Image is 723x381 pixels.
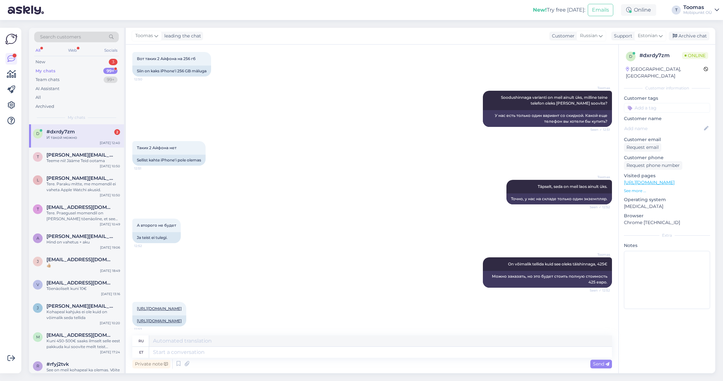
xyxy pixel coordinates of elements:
span: r [36,364,39,368]
div: [DATE] 10:49 [100,222,120,227]
input: Add name [624,125,703,132]
span: Search customers [40,34,81,40]
div: И такой можно [46,135,120,140]
span: Seen ✓ 12:52 [586,205,610,210]
div: Hind on vahetus + aku [46,239,120,245]
div: Archived [36,103,54,110]
div: leading the chat [162,33,201,39]
p: [MEDICAL_DATA] [624,203,710,210]
div: Socials [103,46,119,55]
span: А второго не будет [137,223,176,228]
span: a [36,236,39,241]
div: # dxrdy7zm [639,52,682,59]
div: Tõenäoliselt kuni 10€ [46,286,120,292]
span: Таких 2 Айфона нет [137,145,177,150]
div: Siin on kaks iPhone'i 256 GB mäluga [132,66,211,77]
span: madis.leppiko@gmail.com [46,332,114,338]
div: et [139,347,143,358]
div: [DATE] 19:06 [100,245,120,250]
a: ToomasMobipunkt OÜ [683,5,719,15]
div: 99+ [103,68,117,74]
span: #rfyj2tvk [46,361,69,367]
div: [DATE] 10:20 [100,321,120,325]
div: У нас есть только один вариант со скидкой. Какой еще телефон вы хотели бы купить? [483,110,612,127]
div: Teeme nii! Jääme Teid ootama [46,158,120,164]
b: New! [533,7,547,13]
span: laura.kreitzberg@gmail.com [46,175,114,181]
span: vahurveskioja@gmail.com [46,280,114,286]
div: ru [138,335,144,346]
p: Customer name [624,115,710,122]
div: [DATE] 17:24 [100,350,120,355]
span: adrian.lichtfeldt@gmail.com [46,233,114,239]
div: New [36,59,45,65]
div: Sellist kahte iPhone'i pole olemas [132,155,206,166]
p: See more ... [624,188,710,194]
a: [URL][DOMAIN_NAME] [137,306,182,311]
span: Seen ✓ 12:51 [586,127,610,132]
span: j [37,259,39,264]
p: Operating system [624,196,710,203]
span: Вот таких 2 Айфона на 256 гб [137,56,196,61]
div: Support [611,33,632,39]
p: Visited pages [624,172,710,179]
span: Toomas [586,252,610,257]
span: jana.kyppar@gmail.com [46,303,114,309]
div: Можно заказать, но это будет стоить полную стоимость 425 евро. [483,271,612,288]
span: j [37,305,39,310]
div: Archive chat [669,32,709,40]
div: Online [621,4,656,16]
span: Toomas [586,86,610,90]
span: v [36,282,39,287]
span: Seen ✓ 12:52 [586,288,610,293]
span: My chats [68,115,85,120]
div: [DATE] 10:50 [100,193,120,198]
span: d [629,54,632,59]
div: Toomas [683,5,712,10]
span: Russian [580,32,597,39]
div: Request email [624,143,661,152]
div: [DATE] 18:49 [100,268,120,273]
p: Notes [624,242,710,249]
div: Kuni 450-500€ saaks ilmselt selle eest pakkuda kui soovite meilt teist asemele osta. [46,338,120,350]
span: Online [682,52,708,59]
span: 12:51 [134,166,158,171]
div: Точно, у нас на складе только один экземпляр. [506,193,612,204]
div: 2 [114,129,120,135]
span: Täpselt, seda on meil laos ainult üks. [538,184,607,189]
div: My chats [36,68,56,74]
div: Mobipunkt OÜ [683,10,712,15]
div: Private note [132,360,170,368]
span: Estonian [638,32,657,39]
span: 12:50 [134,77,158,82]
span: jegorzigadlo@gmail.com [46,257,114,263]
span: l [37,178,39,182]
div: 3 [109,59,117,65]
span: On võimalik tellida kuid see oleks täishinnaga, 425€ [508,262,607,266]
div: Try free [DATE]: [533,6,585,14]
span: 12:53 [134,327,158,332]
span: 12:52 [134,243,158,248]
div: Team chats [36,77,59,83]
span: d [36,131,39,136]
input: Add a tag [624,103,710,113]
div: Customer [549,33,575,39]
div: All [36,94,41,101]
div: All [34,46,42,55]
span: t [37,154,39,159]
div: 99+ [104,77,117,83]
div: 👍🏼 [46,263,120,268]
div: [DATE] 10:50 [100,164,120,169]
span: Send [593,361,609,367]
p: Customer tags [624,95,710,102]
span: m [36,335,40,339]
span: terese.murumagi@gmail.com [46,152,114,158]
div: [GEOGRAPHIC_DATA], [GEOGRAPHIC_DATA] [626,66,704,79]
div: [DATE] 12:40 [100,140,120,145]
div: Tere. Paraku mitte, me momendil ei vaheta Apple Watchi akusid. [46,181,120,193]
p: Browser [624,212,710,219]
div: See on meil kohapeal ka olemas. Võite läbi tulla :) [46,367,120,379]
div: Ja teist ei tulegi. [132,232,181,243]
span: Toomas [586,175,610,180]
p: Customer email [624,136,710,143]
